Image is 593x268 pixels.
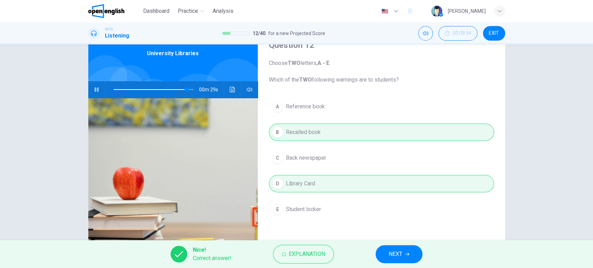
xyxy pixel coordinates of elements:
span: NEXT [389,249,402,259]
b: TWO [288,60,300,66]
span: Practice [178,7,198,15]
span: Choose letters, . Which of the following warnings are to students? [269,59,494,84]
span: Dashboard [143,7,170,15]
div: Hide [438,26,477,41]
button: Dashboard [140,5,172,17]
span: Nice! [193,246,231,254]
img: Profile picture [431,6,442,17]
span: IELTS [105,27,113,32]
button: Analysis [210,5,236,17]
button: Practice [175,5,207,17]
span: Explanation [289,249,325,259]
span: for a new Projected Score [268,29,325,37]
button: NEXT [376,245,422,263]
img: OpenEnglish logo [88,4,125,18]
button: 00:09:54 [438,26,477,41]
div: Mute [418,26,433,41]
span: 12 / 40 [253,29,265,37]
span: EXIT [489,31,499,36]
button: Click to see the audio transcription [227,81,238,98]
h4: Question 12 [269,40,494,51]
h1: Listening [105,32,129,40]
span: Correct answer! [193,254,231,262]
span: Analysis [213,7,233,15]
img: en [380,9,389,14]
a: OpenEnglish logo [88,4,141,18]
span: 00m 29s [199,81,224,98]
span: 00:09:54 [453,31,471,36]
b: TWO [299,76,312,83]
button: Explanation [273,245,334,263]
span: University Libraries [147,49,199,58]
button: EXIT [483,26,505,41]
b: A - E [318,60,329,66]
div: [PERSON_NAME] [448,7,486,15]
img: University Libraries [88,98,258,267]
